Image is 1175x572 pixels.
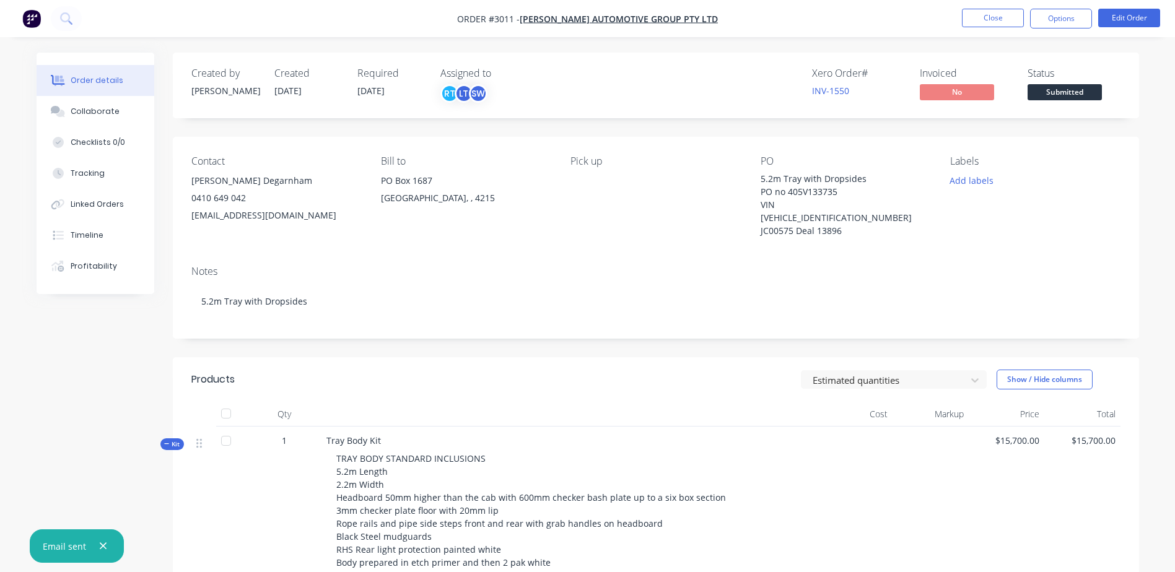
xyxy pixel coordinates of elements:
[1044,402,1120,427] div: Total
[71,261,117,272] div: Profitability
[381,172,551,212] div: PO Box 1687[GEOGRAPHIC_DATA], , 4215
[191,207,361,224] div: [EMAIL_ADDRESS][DOMAIN_NAME]
[761,172,915,237] div: 5.2m Tray with Dropsides PO no 405V133735 VIN [VEHICLE_IDENTIFICATION_NUMBER] JC00575 Deal 13896
[71,106,120,117] div: Collaborate
[274,67,343,79] div: Created
[71,230,103,241] div: Timeline
[71,168,105,179] div: Tracking
[812,67,905,79] div: Xero Order #
[357,67,426,79] div: Required
[893,402,969,427] div: Markup
[191,172,361,189] div: [PERSON_NAME] Degarnham
[191,172,361,224] div: [PERSON_NAME] Degarnham0410 649 042[EMAIL_ADDRESS][DOMAIN_NAME]
[37,127,154,158] button: Checklists 0/0
[962,9,1024,27] button: Close
[1028,84,1102,100] span: Submitted
[71,199,124,210] div: Linked Orders
[920,67,1013,79] div: Invoiced
[43,540,86,553] div: Email sent
[191,67,260,79] div: Created by
[381,189,551,207] div: [GEOGRAPHIC_DATA], , 4215
[71,75,123,86] div: Order details
[37,251,154,282] button: Profitability
[71,137,125,148] div: Checklists 0/0
[282,434,287,447] span: 1
[247,402,321,427] div: Qty
[950,155,1120,167] div: Labels
[381,155,551,167] div: Bill to
[274,85,302,97] span: [DATE]
[969,402,1045,427] div: Price
[381,172,551,189] div: PO Box 1687
[326,435,381,446] span: Tray Body Kit
[440,84,459,103] div: RT
[160,438,184,450] button: Kit
[1028,67,1120,79] div: Status
[191,372,235,387] div: Products
[191,155,361,167] div: Contact
[1049,434,1116,447] span: $15,700.00
[469,84,487,103] div: SW
[191,282,1120,320] div: 5.2m Tray with Dropsides
[457,13,520,25] span: Order #3011 -
[191,84,260,97] div: [PERSON_NAME]
[812,85,849,97] a: INV-1550
[37,65,154,96] button: Order details
[943,172,1000,189] button: Add labels
[37,220,154,251] button: Timeline
[37,96,154,127] button: Collaborate
[817,402,893,427] div: Cost
[440,84,487,103] button: RTLTSW
[997,370,1093,389] button: Show / Hide columns
[37,158,154,189] button: Tracking
[22,9,41,28] img: Factory
[357,85,385,97] span: [DATE]
[455,84,473,103] div: LT
[1098,9,1160,27] button: Edit Order
[570,155,740,167] div: Pick up
[974,434,1040,447] span: $15,700.00
[191,266,1120,277] div: Notes
[520,13,718,25] a: [PERSON_NAME] Automotive Group Pty Ltd
[191,189,361,207] div: 0410 649 042
[1030,9,1092,28] button: Options
[1028,84,1102,103] button: Submitted
[920,84,994,100] span: No
[37,189,154,220] button: Linked Orders
[761,155,930,167] div: PO
[440,67,564,79] div: Assigned to
[164,440,180,449] span: Kit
